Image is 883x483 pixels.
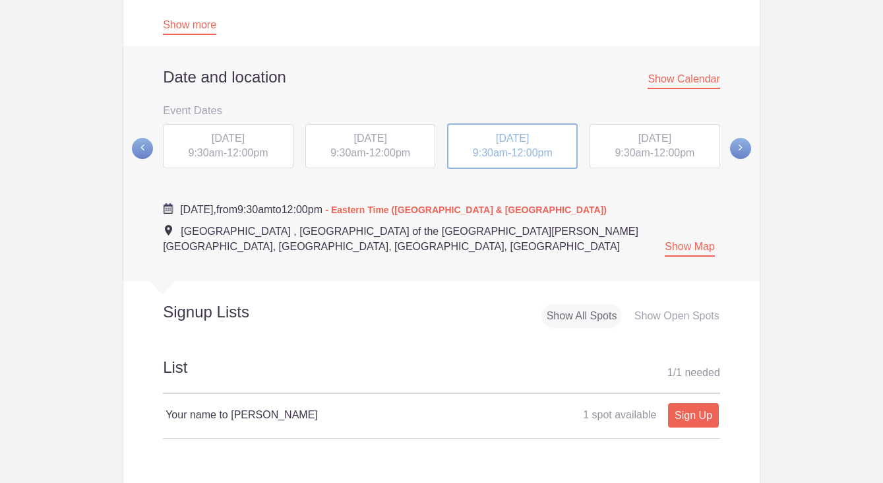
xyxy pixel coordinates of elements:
span: 9:30am [615,147,650,158]
h2: List [163,356,720,394]
div: - [590,124,720,169]
div: Show All Spots [541,304,623,329]
img: Event location [165,225,172,236]
span: [DATE], [180,204,216,215]
span: 12:00pm [512,147,553,158]
span: [DATE] [638,133,671,144]
a: Show more [163,19,216,35]
div: - [447,123,578,170]
span: from to [180,204,607,215]
div: Show Open Spots [629,304,725,329]
span: [DATE] [496,133,529,144]
span: 9:30am [189,147,224,158]
a: Show Map [665,241,715,257]
div: - [305,124,436,169]
span: [GEOGRAPHIC_DATA] , [GEOGRAPHIC_DATA] of the [GEOGRAPHIC_DATA][PERSON_NAME][GEOGRAPHIC_DATA], [GE... [163,226,638,252]
img: Cal purple [163,203,173,214]
span: / [673,367,676,378]
button: [DATE] 9:30am-12:00pm [589,123,721,170]
span: Show Calendar [648,73,719,89]
button: [DATE] 9:30am-12:00pm [305,123,437,170]
span: 12:00pm [654,147,694,158]
span: [DATE] [353,133,386,144]
div: 1 1 needed [667,363,720,383]
span: 9:30am [237,204,272,215]
h3: Event Dates [163,100,720,120]
span: 12:00pm [282,204,322,215]
button: [DATE] 9:30am-12:00pm [162,123,294,170]
span: - Eastern Time ([GEOGRAPHIC_DATA] & [GEOGRAPHIC_DATA]) [325,205,607,215]
span: 12:00pm [369,147,410,158]
span: 9:30am [473,147,508,158]
span: 1 spot available [583,409,656,420]
h2: Signup Lists [123,302,336,322]
span: 12:00pm [227,147,268,158]
div: - [163,124,293,169]
span: 9:30am [330,147,365,158]
a: Sign Up [668,403,719,428]
button: [DATE] 9:30am-12:00pm [446,123,578,170]
h4: Your name to [PERSON_NAME] [166,407,441,423]
span: [DATE] [212,133,245,144]
h2: Date and location [163,67,720,87]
